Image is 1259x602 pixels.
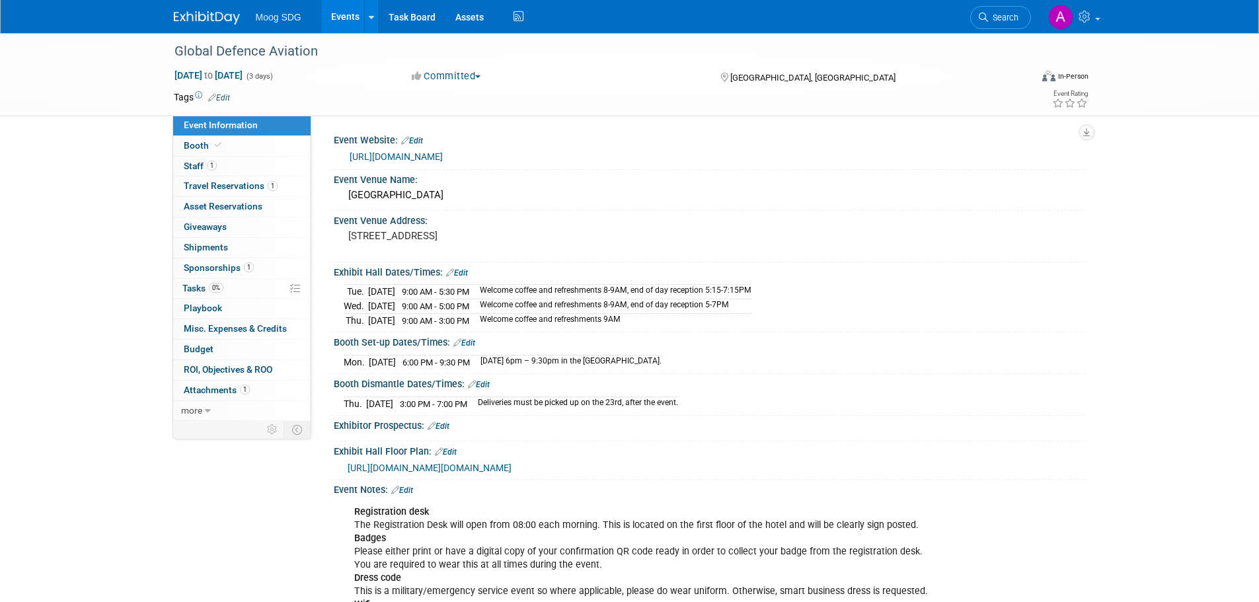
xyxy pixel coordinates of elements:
div: Exhibit Hall Dates/Times: [334,262,1086,280]
span: 3:00 PM - 7:00 PM [400,399,467,409]
div: Exhibit Hall Floor Plan: [334,441,1086,459]
a: Staff1 [173,157,311,176]
span: 9:00 AM - 3:00 PM [402,316,469,326]
td: [DATE] [368,313,395,327]
span: Travel Reservations [184,180,278,191]
div: Global Defence Aviation [170,40,1011,63]
span: Tasks [182,283,223,293]
td: Welcome coffee and refreshments 8-9AM, end of day reception 5:15-7:15PM [472,285,751,299]
a: Edit [453,338,475,348]
a: [URL][DOMAIN_NAME] [350,151,443,162]
a: Edit [208,93,230,102]
div: Event Website: [334,130,1086,147]
a: Misc. Expenses & Credits [173,319,311,339]
td: Personalize Event Tab Strip [261,421,284,438]
i: Booth reservation complete [215,141,221,149]
a: Shipments [173,238,311,258]
img: Format-Inperson.png [1042,71,1055,81]
a: ROI, Objectives & ROO [173,360,311,380]
a: Asset Reservations [173,197,311,217]
a: [URL][DOMAIN_NAME][DOMAIN_NAME] [348,463,512,473]
td: [DATE] [369,355,396,369]
span: 0% [209,283,223,293]
div: [GEOGRAPHIC_DATA] [344,185,1076,206]
span: Shipments [184,242,228,252]
div: Exhibitor Prospectus: [334,416,1086,433]
span: (3 days) [245,72,273,81]
td: Welcome coffee and refreshments 9AM [472,313,751,327]
a: Giveaways [173,217,311,237]
a: Tasks0% [173,279,311,299]
b: Registration desk [354,506,429,517]
div: Booth Set-up Dates/Times: [334,332,1086,350]
b: Dress code [354,572,401,583]
td: [DATE] [368,299,395,314]
div: Event Rating [1052,91,1088,97]
td: Deliveries must be picked up on the 23rd, after the event. [470,396,678,410]
span: 9:00 AM - 5:30 PM [402,287,469,297]
td: Wed. [344,299,368,314]
div: Event Notes: [334,480,1086,497]
span: Booth [184,140,224,151]
span: 1 [240,385,250,395]
img: ALYSSA Szal [1048,5,1073,30]
a: Search [970,6,1031,29]
span: 1 [268,181,278,191]
td: Welcome coffee and refreshments 8-9AM, end of day reception 5-7PM [472,299,751,314]
td: [DATE] 6pm – 9:30pm in the [GEOGRAPHIC_DATA]. [473,355,662,369]
span: Attachments [184,385,250,395]
span: Event Information [184,120,258,130]
span: more [181,405,202,416]
a: Attachments1 [173,381,311,400]
a: Travel Reservations1 [173,176,311,196]
span: [DATE] [DATE] [174,69,243,81]
span: 1 [207,161,217,170]
td: Thu. [344,396,366,410]
td: Tags [174,91,230,104]
div: Event Venue Name: [334,170,1086,186]
a: Booth [173,136,311,156]
button: Committed [407,69,486,83]
a: Edit [446,268,468,278]
span: Playbook [184,303,222,313]
img: ExhibitDay [174,11,240,24]
b: Badges [354,533,386,544]
td: Thu. [344,313,368,327]
span: 1 [244,262,254,272]
span: Misc. Expenses & Credits [184,323,287,334]
a: Budget [173,340,311,359]
a: more [173,401,311,421]
span: ROI, Objectives & ROO [184,364,272,375]
a: Playbook [173,299,311,319]
span: Moog SDG [256,12,301,22]
pre: [STREET_ADDRESS] [348,230,632,242]
a: Edit [435,447,457,457]
a: Edit [391,486,413,495]
span: Giveaways [184,221,227,232]
td: [DATE] [368,285,395,299]
div: Booth Dismantle Dates/Times: [334,374,1086,391]
span: Budget [184,344,213,354]
span: 9:00 AM - 5:00 PM [402,301,469,311]
a: Sponsorships1 [173,258,311,278]
span: 6:00 PM - 9:30 PM [402,357,470,367]
td: Toggle Event Tabs [284,421,311,438]
a: Edit [468,380,490,389]
td: Tue. [344,285,368,299]
div: Event Format [953,69,1089,89]
span: Search [988,13,1018,22]
span: Staff [184,161,217,171]
span: Asset Reservations [184,201,262,211]
span: [GEOGRAPHIC_DATA], [GEOGRAPHIC_DATA] [730,73,896,83]
span: to [202,70,215,81]
span: Sponsorships [184,262,254,273]
a: Event Information [173,116,311,135]
td: Mon. [344,355,369,369]
a: Edit [428,422,449,431]
div: In-Person [1057,71,1088,81]
div: Event Venue Address: [334,211,1086,227]
a: Edit [401,136,423,145]
td: [DATE] [366,396,393,410]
